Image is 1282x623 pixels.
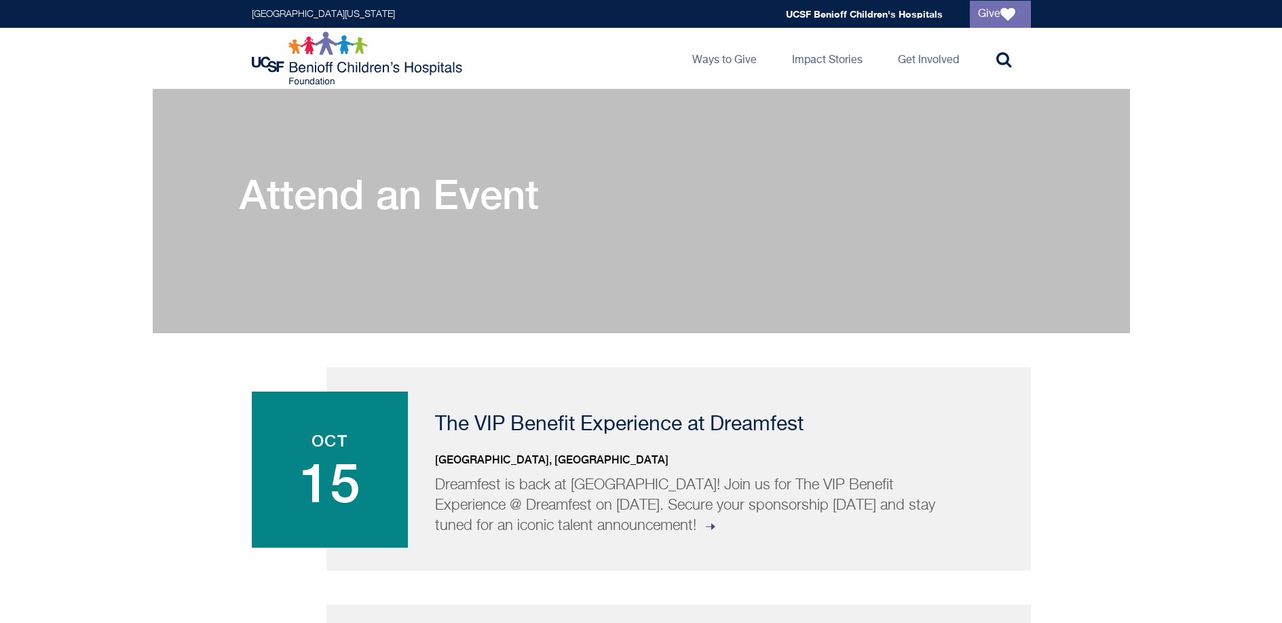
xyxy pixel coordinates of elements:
[435,415,997,435] p: The VIP Benefit Experience at Dreamfest
[786,8,943,20] a: UCSF Benioff Children's Hospitals
[265,455,394,510] span: 15
[265,432,394,449] span: Oct
[970,1,1031,28] a: Give
[781,28,873,89] a: Impact Stories
[435,475,941,536] p: Dreamfest is back at [GEOGRAPHIC_DATA]! Join us for The VIP Benefit Experience @ Dreamfest on [DA...
[240,170,539,218] h1: Attend an Event
[252,31,466,86] img: Logo for UCSF Benioff Children's Hospitals Foundation
[435,452,997,468] p: [GEOGRAPHIC_DATA], [GEOGRAPHIC_DATA]
[887,28,970,89] a: Get Involved
[681,28,768,89] a: Ways to Give
[252,10,395,19] a: [GEOGRAPHIC_DATA][US_STATE]
[326,367,1031,571] a: Oct 15 The VIP Benefit Experience at Dreamfest [GEOGRAPHIC_DATA], [GEOGRAPHIC_DATA] Dreamfest is ...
